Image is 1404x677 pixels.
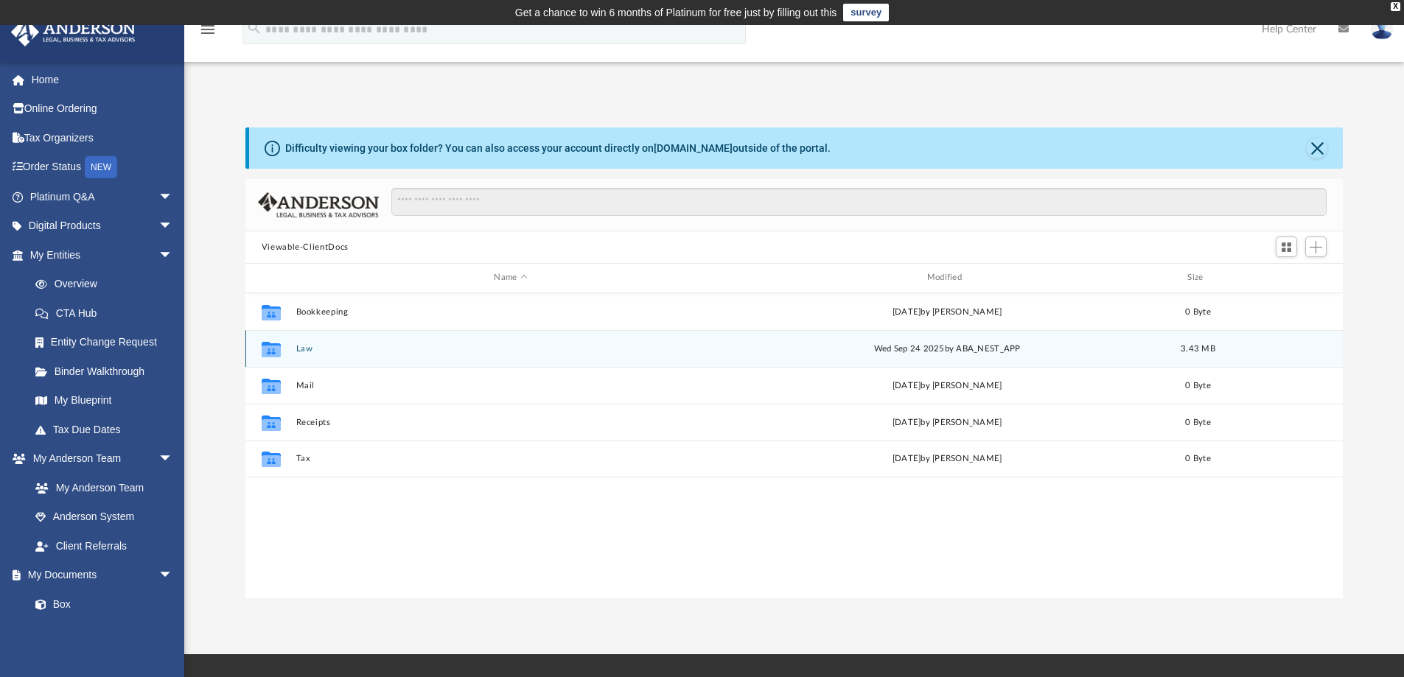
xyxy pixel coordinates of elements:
[10,123,195,152] a: Tax Organizers
[296,418,725,427] button: Receipts
[10,152,195,183] a: Order StatusNEW
[252,271,289,284] div: id
[296,454,725,463] button: Tax
[1391,2,1400,11] div: close
[10,240,195,270] a: My Entitiesarrow_drop_down
[199,21,217,38] i: menu
[158,444,188,474] span: arrow_drop_down
[1181,344,1215,352] span: 3.43 MB
[262,241,349,254] button: Viewable-ClientDocs
[732,271,1162,284] div: Modified
[732,452,1162,466] div: [DATE] by [PERSON_NAME]
[21,298,195,328] a: CTA Hub
[285,141,831,156] div: Difficulty viewing your box folder? You can also access your account directly on outside of the p...
[21,589,181,619] a: Box
[21,328,195,357] a: Entity Change Request
[296,344,725,354] button: Law
[515,4,837,21] div: Get a chance to win 6 months of Platinum for free just by filling out this
[1185,381,1211,389] span: 0 Byte
[654,142,733,154] a: [DOMAIN_NAME]
[158,182,188,212] span: arrow_drop_down
[21,531,188,561] a: Client Referrals
[158,211,188,242] span: arrow_drop_down
[21,386,188,415] a: My Blueprint
[295,271,725,284] div: Name
[732,415,1162,429] div: [DATE] by [PERSON_NAME]
[21,502,188,532] a: Anderson System
[732,379,1162,392] div: [DATE] by [PERSON_NAME]
[246,20,262,36] i: search
[1185,418,1211,426] span: 0 Byte
[21,270,195,299] a: Overview
[10,94,195,124] a: Online Ordering
[21,415,195,444] a: Tax Due Dates
[10,444,188,474] a: My Anderson Teamarrow_drop_down
[1276,236,1298,257] button: Switch to Grid View
[1185,455,1211,463] span: 0 Byte
[296,307,725,317] button: Bookkeeping
[10,561,188,590] a: My Documentsarrow_drop_down
[1168,271,1227,284] div: Size
[732,305,1162,318] div: [DATE] by [PERSON_NAME]
[1234,271,1337,284] div: id
[1371,18,1393,40] img: User Pic
[21,473,181,502] a: My Anderson Team
[10,65,195,94] a: Home
[843,4,889,21] a: survey
[158,561,188,591] span: arrow_drop_down
[245,293,1344,598] div: grid
[732,342,1162,355] div: Wed Sep 24 2025 by ABA_NEST_APP
[199,28,217,38] a: menu
[1307,138,1327,158] button: Close
[10,211,195,241] a: Digital Productsarrow_drop_down
[21,619,188,648] a: Meeting Minutes
[7,18,140,46] img: Anderson Advisors Platinum Portal
[1185,307,1211,315] span: 0 Byte
[10,182,195,211] a: Platinum Q&Aarrow_drop_down
[296,381,725,390] button: Mail
[85,156,117,178] div: NEW
[158,240,188,270] span: arrow_drop_down
[391,188,1327,216] input: Search files and folders
[1305,236,1327,257] button: Add
[21,357,195,386] a: Binder Walkthrough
